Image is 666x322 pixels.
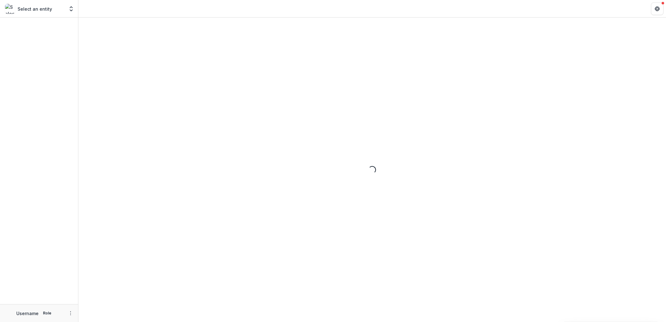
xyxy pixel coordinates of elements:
[5,4,15,14] img: Select an entity
[18,6,52,12] p: Select an entity
[41,310,53,316] p: Role
[67,309,74,317] button: More
[651,3,663,15] button: Get Help
[67,3,76,15] button: Open entity switcher
[16,310,39,317] p: Username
